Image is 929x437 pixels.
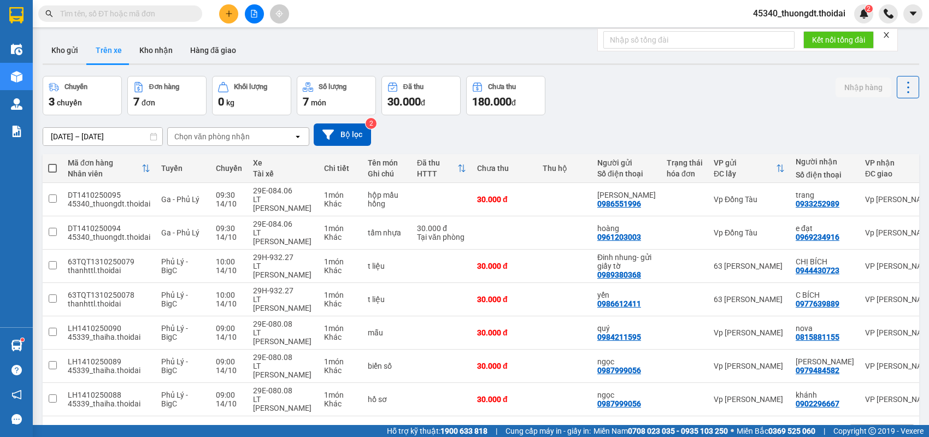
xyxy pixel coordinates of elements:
[597,270,641,279] div: 0989380368
[368,169,406,178] div: Ghi chú
[768,427,815,435] strong: 0369 525 060
[216,299,242,308] div: 14/10
[253,362,313,379] div: LT [PERSON_NAME]
[68,333,150,341] div: 45339_thaiha.thoidai
[161,324,188,341] span: Phủ Lý - BigC
[472,95,511,108] span: 180.000
[253,353,313,362] div: 29E-080.08
[543,164,586,173] div: Thu hộ
[245,4,264,23] button: file-add
[253,186,313,195] div: 29E-084.06
[253,253,313,262] div: 29H-932.27
[253,286,313,295] div: 29H-932.27
[737,425,815,437] span: Miền Bắc
[511,98,516,107] span: đ
[477,195,532,204] div: 30.000 đ
[368,395,406,404] div: hồ sơ
[212,76,291,115] button: Khối lượng0kg
[161,291,188,308] span: Phủ Lý - BigC
[161,357,188,375] span: Phủ Lý - BigC
[68,257,150,266] div: 63TQT1310250079
[714,228,785,237] div: Vp Đồng Tàu
[477,328,532,337] div: 30.000 đ
[714,195,785,204] div: Vp Đồng Tàu
[381,76,461,115] button: Đã thu30.000đ
[366,118,377,129] sup: 2
[796,291,854,299] div: C BÍCH
[11,340,22,351] img: warehouse-icon
[714,158,776,167] div: VP gửi
[11,71,22,82] img: warehouse-icon
[868,427,876,435] span: copyright
[417,224,466,233] div: 30.000 đ
[68,299,150,308] div: thanhttl.thoidai
[597,366,641,375] div: 0987999056
[45,10,53,17] span: search
[174,131,250,142] div: Chọn văn phòng nhận
[597,233,641,241] div: 0961203003
[131,37,181,63] button: Kho nhận
[68,399,150,408] div: 45339_thaiha.thoidai
[368,295,406,304] div: t liệu
[324,357,357,366] div: 1 món
[216,224,242,233] div: 09:30
[883,31,890,39] span: close
[142,98,155,107] span: đơn
[597,399,641,408] div: 0987999056
[216,399,242,408] div: 14/10
[216,357,242,366] div: 09:00
[324,299,357,308] div: Khác
[68,391,150,399] div: LH1410250088
[796,233,839,241] div: 0969234916
[324,233,357,241] div: Khác
[319,83,346,91] div: Số lượng
[9,7,23,23] img: logo-vxr
[597,253,656,270] div: Đinh nhung- gửi giấy tờ
[216,233,242,241] div: 14/10
[216,391,242,399] div: 09:00
[161,228,199,237] span: Ga - Phủ Lý
[865,169,927,178] div: ĐC giao
[161,257,188,275] span: Phủ Lý - BigC
[714,169,776,178] div: ĐC lấy
[714,395,785,404] div: Vp [PERSON_NAME]
[324,291,357,299] div: 1 món
[43,76,122,115] button: Chuyến3chuyến
[865,158,927,167] div: VP nhận
[796,366,839,375] div: 0979484582
[253,262,313,279] div: LT [PERSON_NAME]
[796,266,839,275] div: 0944430723
[597,224,656,233] div: hoàng
[714,262,785,270] div: 63 [PERSON_NAME]
[477,262,532,270] div: 30.000 đ
[477,295,532,304] div: 30.000 đ
[597,169,656,178] div: Số điện thoại
[796,170,854,179] div: Số điện thoại
[216,164,242,173] div: Chuyến
[11,414,22,424] span: message
[216,333,242,341] div: 14/10
[225,10,233,17] span: plus
[68,291,150,299] div: 63TQT1310250078
[11,44,22,55] img: warehouse-icon
[68,266,150,275] div: thanhttl.thoidai
[216,291,242,299] div: 10:00
[387,95,421,108] span: 30.000
[714,328,785,337] div: Vp [PERSON_NAME]
[253,320,313,328] div: 29E-080.08
[411,154,472,183] th: Toggle SortBy
[216,266,242,275] div: 14/10
[597,199,641,208] div: 0986551996
[796,399,839,408] div: 0902296667
[68,191,150,199] div: DT1410250095
[57,98,82,107] span: chuyến
[324,391,357,399] div: 1 món
[867,5,871,13] span: 2
[253,195,313,212] div: LT [PERSON_NAME]
[234,83,267,91] div: Khối lượng
[43,128,162,145] input: Select a date range.
[64,83,87,91] div: Chuyến
[253,158,313,167] div: Xe
[87,37,131,63] button: Trên xe
[253,228,313,246] div: LT [PERSON_NAME]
